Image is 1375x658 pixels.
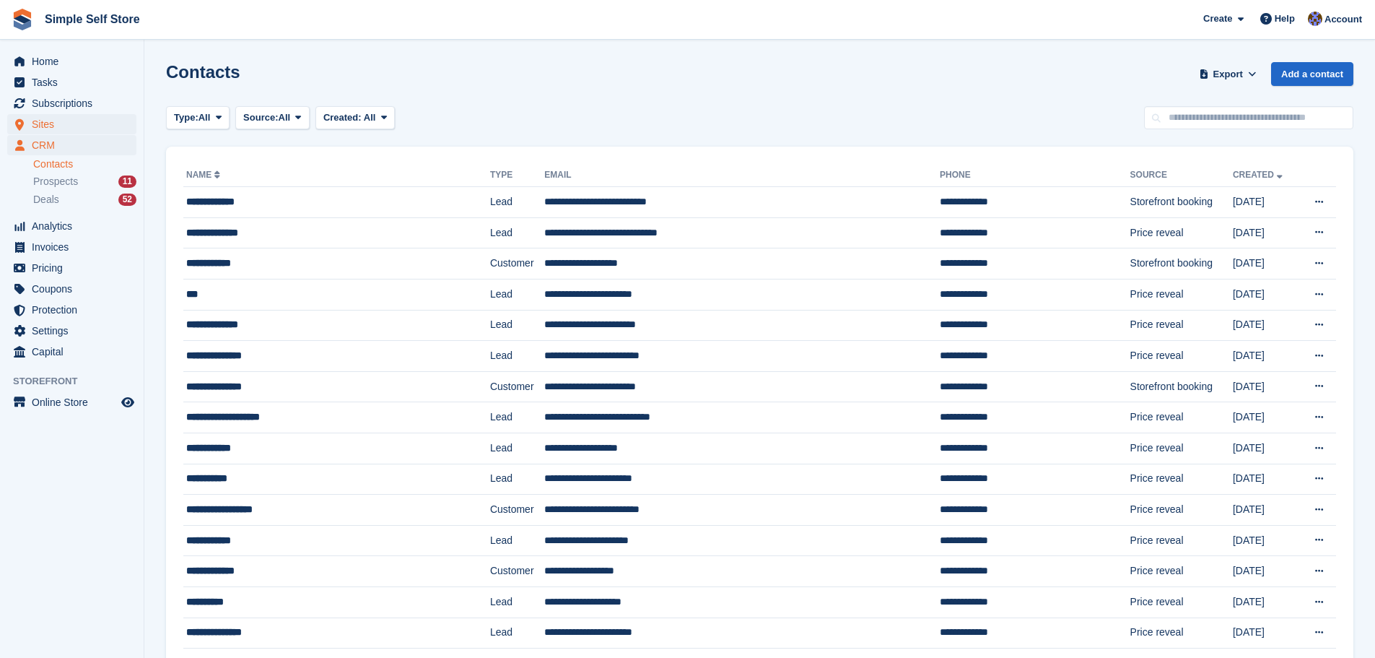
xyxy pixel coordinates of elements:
[490,495,544,526] td: Customer
[490,464,544,495] td: Lead
[33,174,136,189] a: Prospects 11
[940,164,1130,187] th: Phone
[7,300,136,320] a: menu
[32,114,118,134] span: Sites
[1233,248,1298,280] td: [DATE]
[490,164,544,187] th: Type
[1130,556,1233,587] td: Price reveal
[279,111,291,125] span: All
[13,374,144,389] span: Storefront
[490,525,544,556] td: Lead
[1130,341,1233,372] td: Price reveal
[1203,12,1232,26] span: Create
[32,93,118,113] span: Subscriptions
[1233,170,1285,180] a: Created
[1130,402,1233,433] td: Price reveal
[1130,164,1233,187] th: Source
[118,194,136,206] div: 52
[1233,618,1298,649] td: [DATE]
[166,106,230,130] button: Type: All
[490,217,544,248] td: Lead
[32,72,118,92] span: Tasks
[32,135,118,155] span: CRM
[174,111,198,125] span: Type:
[119,394,136,411] a: Preview store
[490,310,544,341] td: Lead
[364,112,376,123] span: All
[32,237,118,257] span: Invoices
[32,321,118,341] span: Settings
[490,248,544,280] td: Customer
[7,392,136,412] a: menu
[7,237,136,257] a: menu
[1233,556,1298,587] td: [DATE]
[7,216,136,236] a: menu
[7,279,136,299] a: menu
[235,106,310,130] button: Source: All
[7,342,136,362] a: menu
[490,371,544,402] td: Customer
[490,618,544,649] td: Lead
[1233,402,1298,433] td: [DATE]
[544,164,940,187] th: Email
[32,300,118,320] span: Protection
[1130,464,1233,495] td: Price reveal
[1233,464,1298,495] td: [DATE]
[490,187,544,218] td: Lead
[1233,371,1298,402] td: [DATE]
[1130,279,1233,310] td: Price reveal
[1130,371,1233,402] td: Storefront booking
[1130,495,1233,526] td: Price reveal
[32,258,118,278] span: Pricing
[490,402,544,433] td: Lead
[7,321,136,341] a: menu
[1308,12,1322,26] img: Sharon Hughes
[1233,433,1298,464] td: [DATE]
[32,342,118,362] span: Capital
[490,279,544,310] td: Lead
[186,170,223,180] a: Name
[315,106,395,130] button: Created: All
[1233,586,1298,618] td: [DATE]
[1130,310,1233,341] td: Price reveal
[1233,341,1298,372] td: [DATE]
[1130,586,1233,618] td: Price reveal
[1233,310,1298,341] td: [DATE]
[33,192,136,207] a: Deals 52
[7,258,136,278] a: menu
[323,112,362,123] span: Created:
[32,216,118,236] span: Analytics
[1233,525,1298,556] td: [DATE]
[490,586,544,618] td: Lead
[7,135,136,155] a: menu
[1233,279,1298,310] td: [DATE]
[7,51,136,72] a: menu
[166,62,240,82] h1: Contacts
[118,176,136,188] div: 11
[1233,495,1298,526] td: [DATE]
[490,341,544,372] td: Lead
[7,93,136,113] a: menu
[7,72,136,92] a: menu
[7,114,136,134] a: menu
[490,433,544,464] td: Lead
[1324,12,1362,27] span: Account
[1213,67,1243,82] span: Export
[12,9,33,30] img: stora-icon-8386f47178a22dfd0bd8f6a31ec36ba5ce8667c1dd55bd0f319d3a0aa187defe.svg
[1196,62,1260,86] button: Export
[33,175,78,189] span: Prospects
[39,7,146,31] a: Simple Self Store
[1233,217,1298,248] td: [DATE]
[32,279,118,299] span: Coupons
[1271,62,1353,86] a: Add a contact
[1275,12,1295,26] span: Help
[1233,187,1298,218] td: [DATE]
[243,111,278,125] span: Source:
[1130,248,1233,280] td: Storefront booking
[32,51,118,72] span: Home
[1130,618,1233,649] td: Price reveal
[490,556,544,587] td: Customer
[1130,525,1233,556] td: Price reveal
[33,193,59,207] span: Deals
[1130,217,1233,248] td: Price reveal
